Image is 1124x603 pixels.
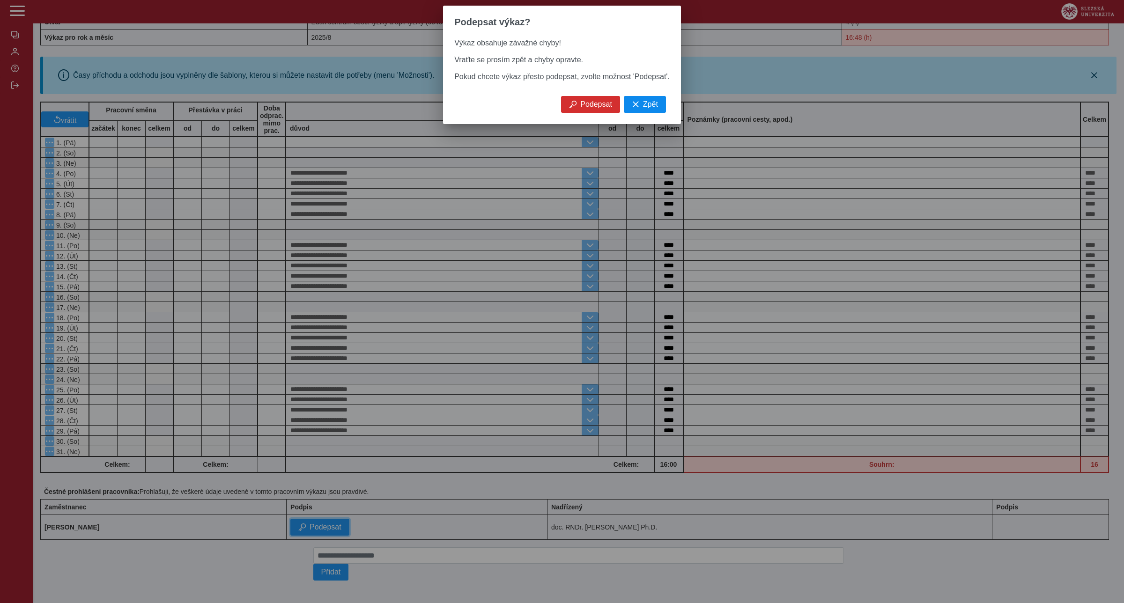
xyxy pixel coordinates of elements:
span: Zpět [643,100,658,109]
button: Zpět [624,96,666,113]
span: Výkaz obsahuje závažné chyby! Vraťte se prosím zpět a chyby opravte. Pokud chcete výkaz přesto po... [454,39,670,81]
span: Podepsat výkaz? [454,17,530,28]
span: Podepsat [580,100,612,109]
button: Podepsat [561,96,620,113]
